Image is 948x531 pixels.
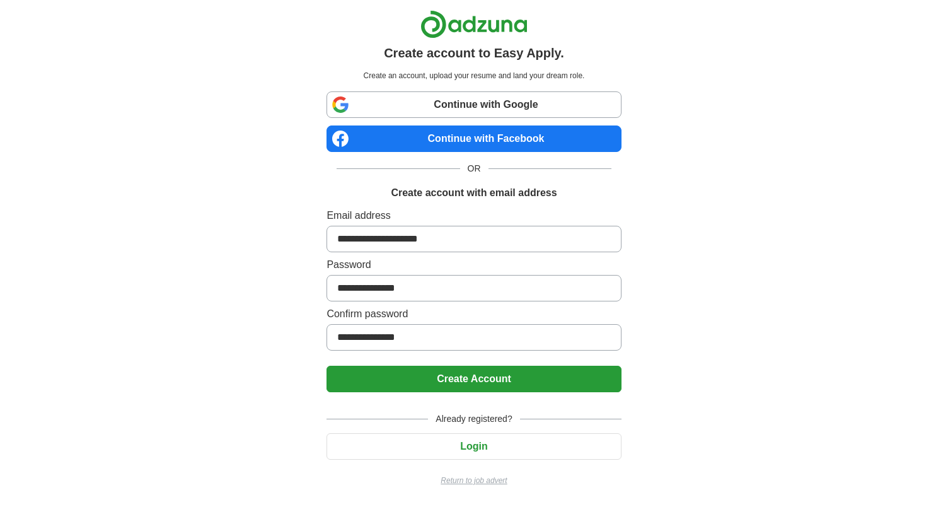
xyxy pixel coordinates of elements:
[460,162,488,175] span: OR
[327,441,621,452] a: Login
[327,475,621,486] a: Return to job advert
[420,10,528,38] img: Adzuna logo
[327,257,621,272] label: Password
[384,44,564,62] h1: Create account to Easy Apply.
[327,208,621,223] label: Email address
[327,125,621,152] a: Continue with Facebook
[327,433,621,460] button: Login
[327,366,621,392] button: Create Account
[428,412,519,426] span: Already registered?
[327,306,621,322] label: Confirm password
[329,70,618,81] p: Create an account, upload your resume and land your dream role.
[391,185,557,201] h1: Create account with email address
[327,91,621,118] a: Continue with Google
